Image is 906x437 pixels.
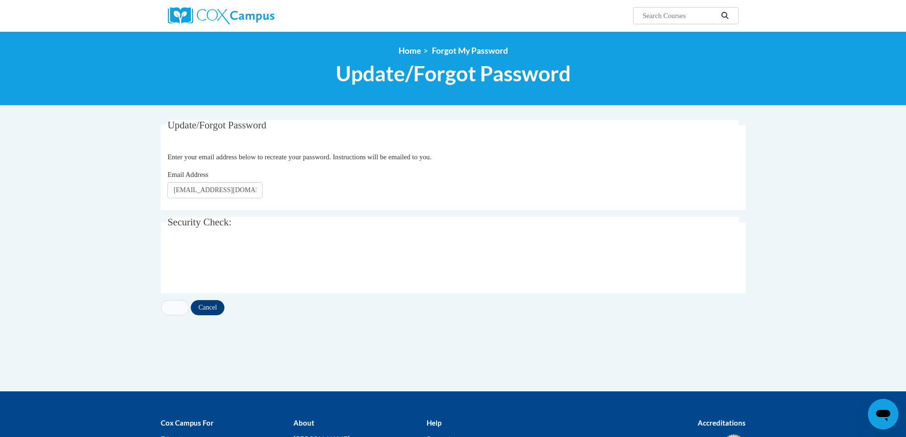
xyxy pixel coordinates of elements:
input: Search Courses [642,10,718,21]
b: Cox Campus For [161,418,214,427]
span: Security Check: [167,216,232,228]
img: Cox Campus [168,7,274,24]
b: Accreditations [698,418,746,427]
b: About [293,418,314,427]
span: Email Address [167,171,208,178]
input: Email [167,182,263,198]
span: Forgot My Password [432,46,508,56]
span: Update/Forgot Password [336,61,571,86]
a: Cox Campus [168,7,349,24]
iframe: Button to launch messaging window, conversation in progress [868,399,898,429]
iframe: reCAPTCHA [167,244,312,282]
input: Cancel [191,300,224,315]
span: Update/Forgot Password [167,119,266,131]
a: Home [399,46,421,56]
span: Enter your email address below to recreate your password. Instructions will be emailed to you. [167,153,431,161]
b: Help [427,418,441,427]
button: Search [718,10,732,21]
